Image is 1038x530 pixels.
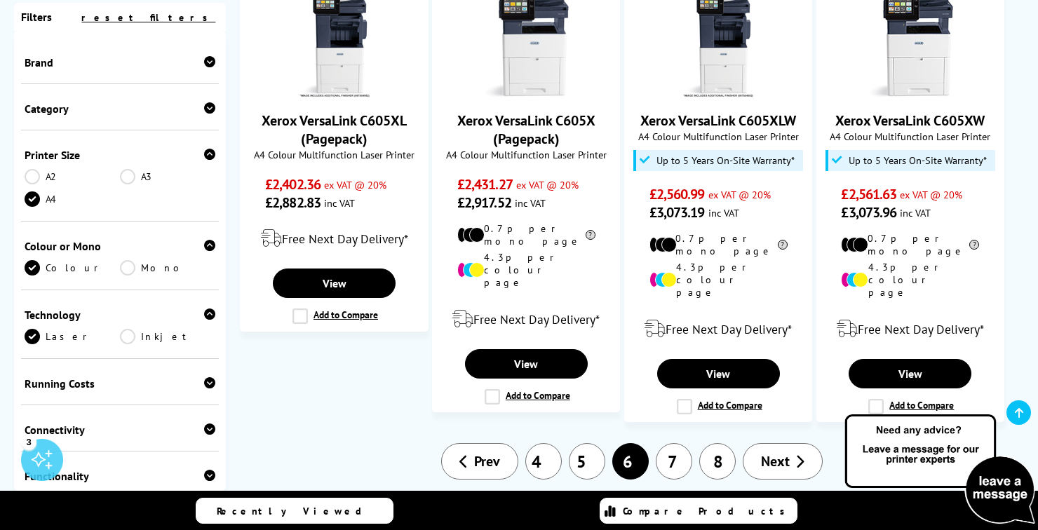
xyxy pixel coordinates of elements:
[632,130,804,143] span: A4 Colour Multifunction Laser Printer
[25,469,215,483] div: Functionality
[708,188,771,201] span: ex VAT @ 20%
[25,329,120,344] a: Laser
[282,86,387,100] a: Xerox VersaLink C605XL (Pagepack)
[656,155,795,166] span: Up to 5 Years On-Site Warranty*
[569,443,605,480] a: 5
[324,178,386,191] span: ex VAT @ 20%
[640,111,796,130] a: Xerox VersaLink C605XLW
[21,10,52,24] span: Filters
[868,399,954,414] label: Add to Compare
[457,193,511,212] span: £2,917.52
[516,178,579,191] span: ex VAT @ 20%
[248,148,420,161] span: A4 Colour Multifunction Laser Printer
[25,102,215,116] div: Category
[824,309,997,348] div: modal_delivery
[474,452,500,470] span: Prev
[25,169,120,184] a: A2
[649,261,788,299] li: 4.3p per colour page
[824,130,997,143] span: A4 Colour Multifunction Laser Printer
[120,260,215,276] a: Mono
[657,359,780,388] a: View
[666,86,771,100] a: Xerox VersaLink C605XLW
[849,155,987,166] span: Up to 5 Years On-Site Warranty*
[457,175,513,193] span: £2,431.27
[465,349,588,379] a: View
[632,309,804,348] div: modal_delivery
[842,412,1038,527] img: Open Live Chat window
[81,11,215,24] a: reset filters
[25,260,120,276] a: Colour
[841,232,979,257] li: 0.7p per mono page
[649,203,705,222] span: £3,073.19
[262,111,407,148] a: Xerox VersaLink C605XL (Pagepack)
[120,169,215,184] a: A3
[649,185,705,203] span: £2,560.99
[440,148,612,161] span: A4 Colour Multifunction Laser Printer
[761,452,790,470] span: Next
[457,222,595,247] li: 0.7p per mono page
[841,185,896,203] span: £2,561.63
[656,443,692,480] a: 7
[525,443,562,480] a: 4
[248,219,420,258] div: modal_delivery
[649,232,788,257] li: 0.7p per mono page
[457,251,595,289] li: 4.3p per colour page
[849,359,971,388] a: View
[900,206,931,219] span: inc VAT
[515,196,546,210] span: inc VAT
[600,498,797,524] a: Compare Products
[25,191,120,207] a: A4
[623,505,793,517] span: Compare Products
[835,111,985,130] a: Xerox VersaLink C605XW
[25,148,215,162] div: Printer Size
[217,505,376,517] span: Recently Viewed
[292,308,378,324] label: Add to Compare
[273,269,396,298] a: View
[324,196,355,210] span: inc VAT
[858,86,963,100] a: Xerox VersaLink C605XW
[25,55,215,69] div: Brand
[25,239,215,253] div: Colour or Mono
[25,308,215,322] div: Technology
[841,261,979,299] li: 4.3p per colour page
[441,443,518,480] a: Prev
[900,188,962,201] span: ex VAT @ 20%
[473,86,579,100] a: Xerox VersaLink C605X (Pagepack)
[196,498,393,524] a: Recently Viewed
[265,175,321,193] span: £2,402.36
[841,203,896,222] span: £3,073.96
[743,443,823,480] a: Next
[25,376,215,390] div: Running Costs
[485,389,570,405] label: Add to Compare
[120,329,215,344] a: Inkjet
[21,434,36,449] div: 3
[699,443,736,480] a: 8
[708,206,739,219] span: inc VAT
[677,399,762,414] label: Add to Compare
[457,111,595,148] a: Xerox VersaLink C605X (Pagepack)
[25,423,215,437] div: Connectivity
[265,193,321,212] span: £2,882.83
[440,299,612,339] div: modal_delivery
